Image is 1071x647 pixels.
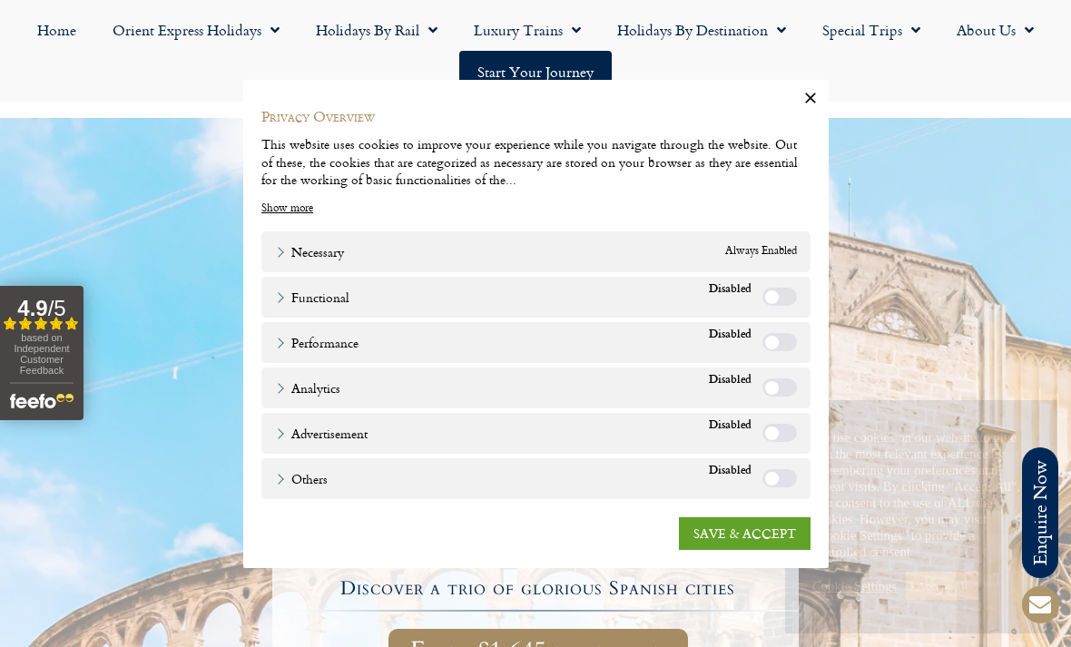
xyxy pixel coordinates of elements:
[261,106,811,125] h4: Privacy Overview
[275,242,344,261] a: Necessary
[275,378,340,397] a: Analytics
[261,200,313,216] a: Show more
[275,333,359,352] a: Performance
[275,424,368,443] a: Advertisement
[679,517,811,550] a: SAVE & ACCEPT
[275,469,328,488] a: Others
[261,135,811,189] div: This website uses cookies to improve your experience while you navigate through the website. Out ...
[275,288,349,307] a: Functional
[725,242,797,261] span: Always Enabled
